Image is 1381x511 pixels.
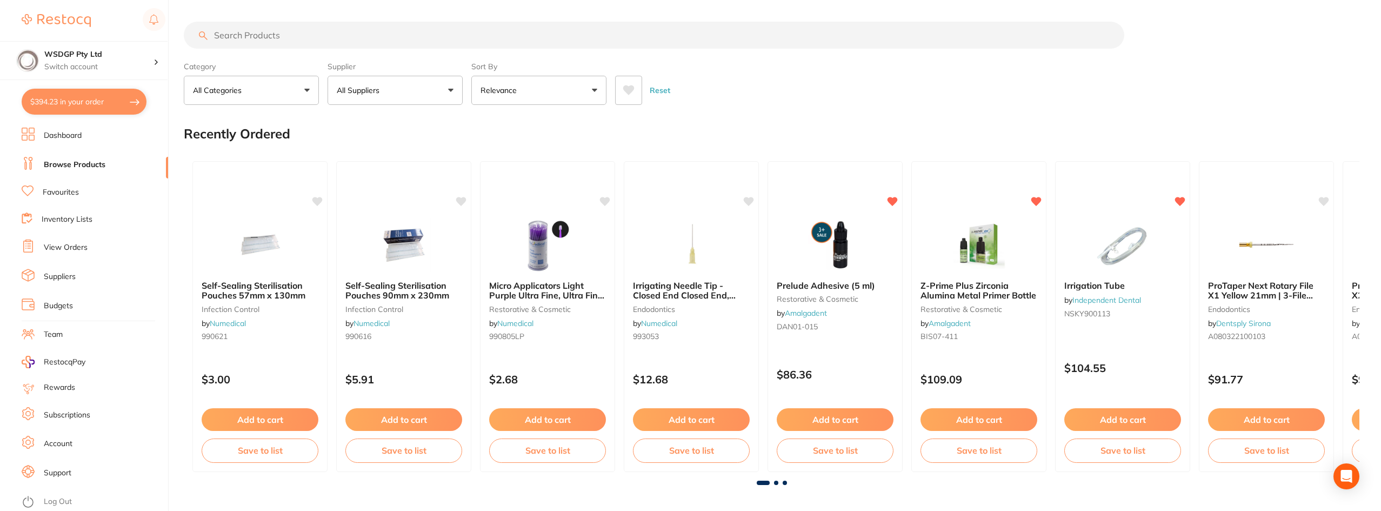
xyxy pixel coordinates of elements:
a: Support [44,468,71,479]
a: Independent Dental [1072,295,1141,305]
b: Self-Sealing Sterilisation Pouches 90mm x 230mm [345,281,462,301]
p: $3.00 [202,373,318,386]
span: by [920,318,971,328]
img: Z-Prime Plus Zirconia Alumina Metal Primer Bottle [944,218,1014,272]
a: RestocqPay [22,356,85,368]
small: NSKY900113 [1064,309,1181,318]
b: Irrigating Needle Tip - Closed End Closed End, Yellow, 27g [633,281,750,301]
button: Add to cart [489,408,606,431]
a: Amalgadent [785,308,827,318]
p: $109.09 [920,373,1037,386]
img: RestocqPay [22,356,35,368]
b: Micro Applicators Light Purple Ultra Fine, Ultra Fine, 100mm L [489,281,606,301]
button: Save to list [345,439,462,462]
small: restorative & cosmetic [777,295,893,303]
b: Z-Prime Plus Zirconia Alumina Metal Primer Bottle [920,281,1037,301]
p: $5.91 [345,373,462,386]
a: Favourites [43,187,79,198]
a: Restocq Logo [22,8,91,33]
small: DAN01-015 [777,322,893,331]
button: Save to list [777,439,893,462]
button: Save to list [1208,439,1325,462]
a: View Orders [44,242,88,253]
h4: WSDGP Pty Ltd [44,49,154,60]
a: Dentsply Sirona [1216,318,1271,328]
p: $2.68 [489,373,606,386]
span: by [633,318,677,328]
span: by [345,318,390,328]
span: by [777,308,827,318]
span: by [1208,318,1271,328]
span: by [202,318,246,328]
small: 990616 [345,332,462,341]
label: Category [184,62,319,71]
small: 990805LP [489,332,606,341]
small: 993053 [633,332,750,341]
button: Save to list [1064,439,1181,462]
button: $394.23 in your order [22,89,146,115]
button: All Suppliers [328,76,463,105]
button: Add to cart [1208,408,1325,431]
p: Relevance [481,85,521,96]
button: Save to list [202,439,318,462]
a: Browse Products [44,160,105,170]
small: endodontics [633,305,750,314]
input: Search Products [184,22,1124,49]
a: Numedical [641,318,677,328]
a: Amalgadent [929,318,971,328]
p: $86.36 [777,368,893,381]
span: RestocqPay [44,357,85,368]
button: All Categories [184,76,319,105]
p: Switch account [44,62,154,72]
small: 990621 [202,332,318,341]
img: Self-Sealing Sterilisation Pouches 90mm x 230mm [369,218,439,272]
small: infection control [345,305,462,314]
a: Numedical [353,318,390,328]
span: by [1064,295,1141,305]
b: Irrigation Tube [1064,281,1181,290]
a: Account [44,439,72,449]
small: restorative & cosmetic [920,305,1037,314]
small: A080322100103 [1208,332,1325,341]
p: $91.77 [1208,373,1325,386]
button: Add to cart [345,408,462,431]
p: All Categories [193,85,246,96]
label: Sort By [471,62,606,71]
button: Add to cart [920,408,1037,431]
small: restorative & cosmetic [489,305,606,314]
img: Irrigation Tube [1088,218,1158,272]
a: Team [44,329,63,340]
small: endodontics [1208,305,1325,314]
a: Rewards [44,382,75,393]
a: Inventory Lists [42,214,92,225]
img: Self-Sealing Sterilisation Pouches 57mm x 130mm [225,218,295,272]
b: Self-Sealing Sterilisation Pouches 57mm x 130mm [202,281,318,301]
button: Save to list [633,439,750,462]
small: BIS07-411 [920,332,1037,341]
img: Irrigating Needle Tip - Closed End Closed End, Yellow, 27g [656,218,726,272]
button: Relevance [471,76,606,105]
span: by [489,318,533,328]
a: Budgets [44,301,73,311]
button: Save to list [489,439,606,462]
button: Add to cart [633,408,750,431]
img: Restocq Logo [22,14,91,27]
b: Prelude Adhesive (5 ml) [777,281,893,290]
p: All Suppliers [337,85,384,96]
button: Log Out [22,494,165,511]
button: Add to cart [202,408,318,431]
label: Supplier [328,62,463,71]
a: Suppliers [44,271,76,282]
a: Numedical [497,318,533,328]
small: infection control [202,305,318,314]
a: Log Out [44,496,72,507]
button: Add to cart [1064,408,1181,431]
img: ProTaper Next Rotary File X1 Yellow 21mm | 3-File Pack [1231,218,1302,272]
b: ProTaper Next Rotary File X1 Yellow 21mm | 3-File Pack [1208,281,1325,301]
a: Dashboard [44,130,82,141]
img: Prelude Adhesive (5 ml) [800,218,870,272]
button: Reset [646,76,673,105]
h2: Recently Ordered [184,127,290,142]
button: Add to cart [777,408,893,431]
p: $12.68 [633,373,750,386]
